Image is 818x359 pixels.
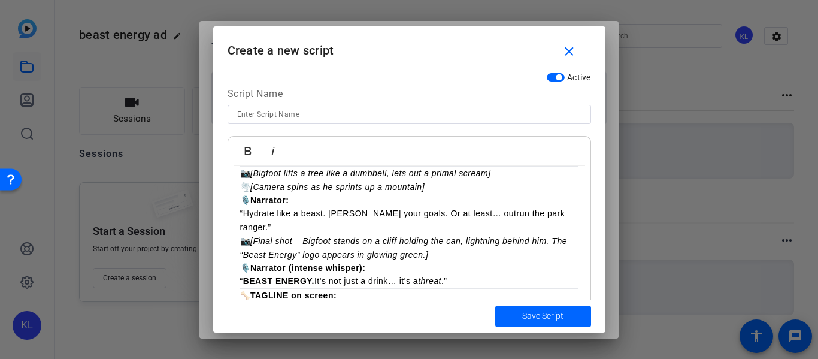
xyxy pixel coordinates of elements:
mat-icon: close [562,44,577,59]
p: 🎙️ “Hydrate like a beast. [PERSON_NAME] your goals. Or at least… outrun the park ranger.” [240,194,578,234]
em: [Camera spins as he sprints up a mountain] [250,182,425,192]
em: threat [418,276,441,286]
strong: BEAST ENERGY. [243,276,314,286]
h1: Create a new script [213,26,605,65]
button: Bold (Ctrl+B) [237,139,259,163]
em: [Bigfoot lifts a tree like a dumbbell, lets out a primal scream] [250,168,491,178]
p: 📷 🌪️ [240,167,578,194]
p: 🎙️ “ It's not just a drink… it's a .” [240,261,578,288]
p: 🦴 [240,289,578,302]
span: Active [567,73,591,82]
strong: Narrator: [250,195,289,205]
input: Enter Script Name [237,107,581,122]
em: [Final shot – Bigfoot stands on a cliff holding the can, lightning behind him. The “Beast Energy”... [240,236,567,259]
span: Save Script [522,310,563,322]
div: Script Name [228,87,591,105]
button: Save Script [495,306,591,327]
strong: TAGLINE on screen: [250,291,337,300]
strong: Narrator (intense whisper): [250,263,365,273]
p: 📷 [240,234,578,261]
